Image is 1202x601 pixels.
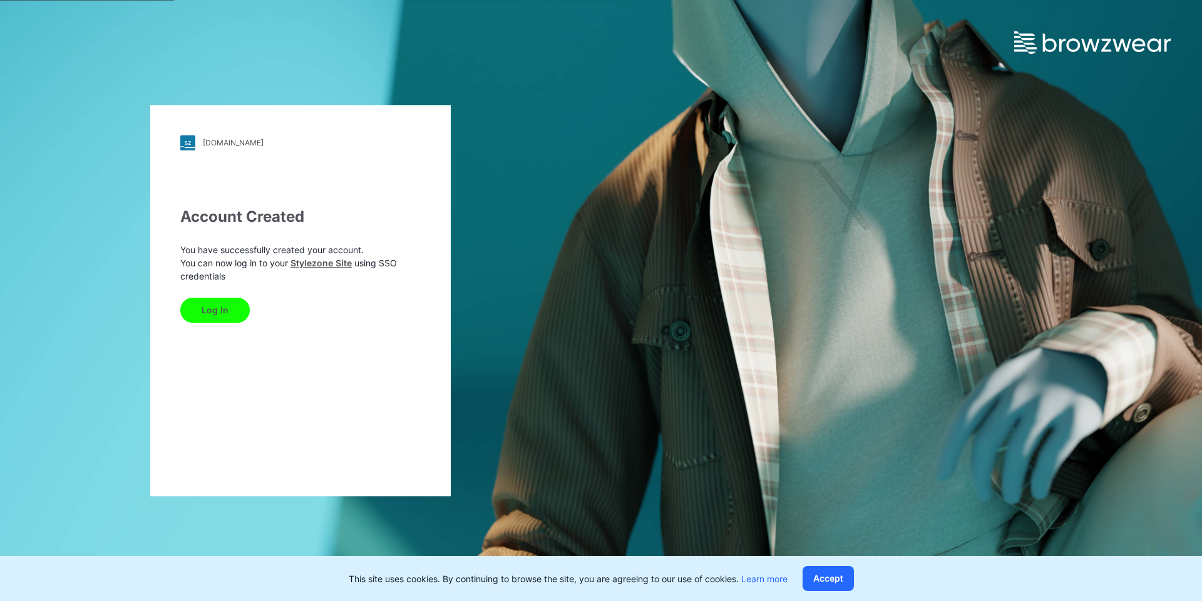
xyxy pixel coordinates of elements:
p: You have successfully created your account. [180,243,421,256]
p: This site uses cookies. By continuing to browse the site, you are agreeing to our use of cookies. [349,572,788,585]
a: [DOMAIN_NAME] [180,135,421,150]
a: Stylezone Site [290,258,352,268]
a: Learn more [741,573,788,584]
button: Log In [180,298,250,323]
p: You can now log in to your using SSO credentials [180,256,421,283]
div: [DOMAIN_NAME] [203,138,264,147]
div: Account Created [180,206,421,228]
img: stylezone-logo.562084cfcfab977791bfbf7441f1a819.svg [180,135,195,150]
button: Accept [803,566,854,591]
img: browzwear-logo.e42bd6dac1945053ebaf764b6aa21510.svg [1014,31,1171,54]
